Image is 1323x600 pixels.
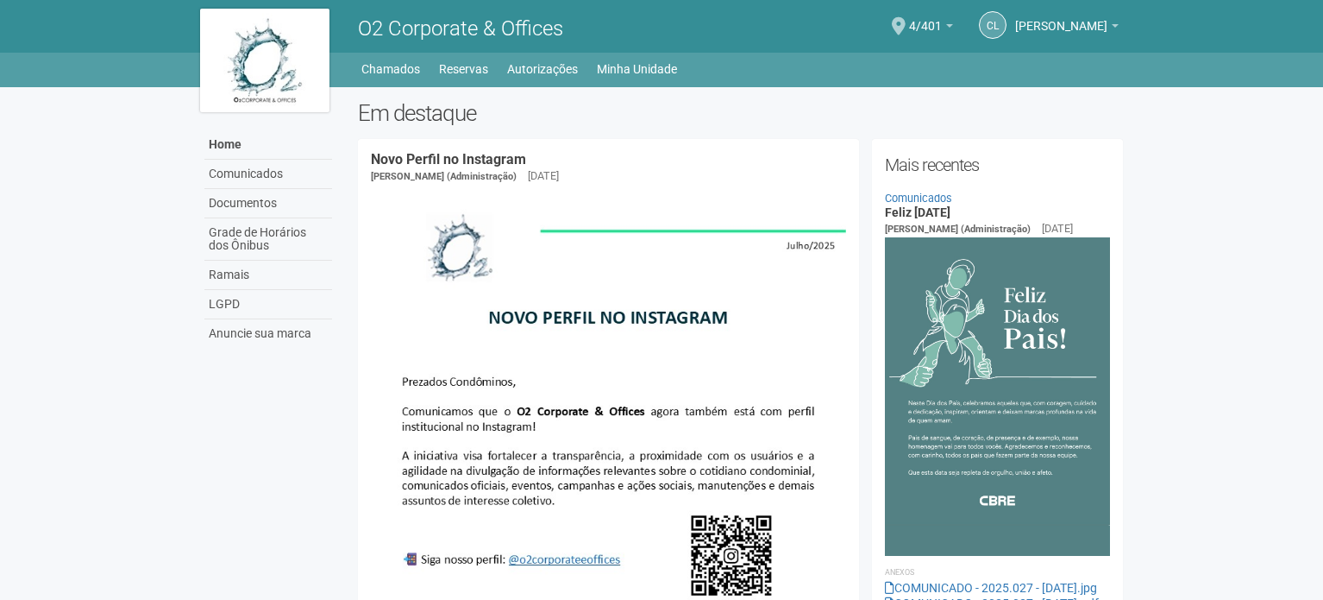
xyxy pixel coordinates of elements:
[204,218,332,261] a: Grade de Horários dos Ônibus
[204,160,332,189] a: Comunicados
[1015,22,1119,35] a: [PERSON_NAME]
[885,581,1097,595] a: COMUNICADO - 2025.027 - [DATE].jpg
[507,57,578,81] a: Autorizações
[885,192,952,205] a: Comunicados
[358,100,1123,126] h2: Em destaque
[204,189,332,218] a: Documentos
[979,11,1006,39] a: CL
[439,57,488,81] a: Reservas
[528,168,559,184] div: [DATE]
[204,130,332,160] a: Home
[204,261,332,290] a: Ramais
[885,224,1031,235] span: [PERSON_NAME] (Administração)
[361,57,420,81] a: Chamados
[909,3,942,33] span: 4/401
[909,22,953,35] a: 4/401
[200,9,329,112] img: logo.jpg
[597,57,677,81] a: Minha Unidade
[204,290,332,319] a: LGPD
[885,565,1110,580] li: Anexos
[358,16,563,41] span: O2 Corporate & Offices
[1042,221,1073,237] div: [DATE]
[204,319,332,348] a: Anuncie sua marca
[885,205,950,219] a: Feliz [DATE]
[1015,3,1107,33] span: Claudia Luíza Soares de Castro
[885,237,1110,556] img: COMUNICADO%20-%202025.027%20-%20Dia%20dos%20Pais.jpg
[371,171,517,182] span: [PERSON_NAME] (Administração)
[885,152,1110,178] h2: Mais recentes
[371,151,526,167] a: Novo Perfil no Instagram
